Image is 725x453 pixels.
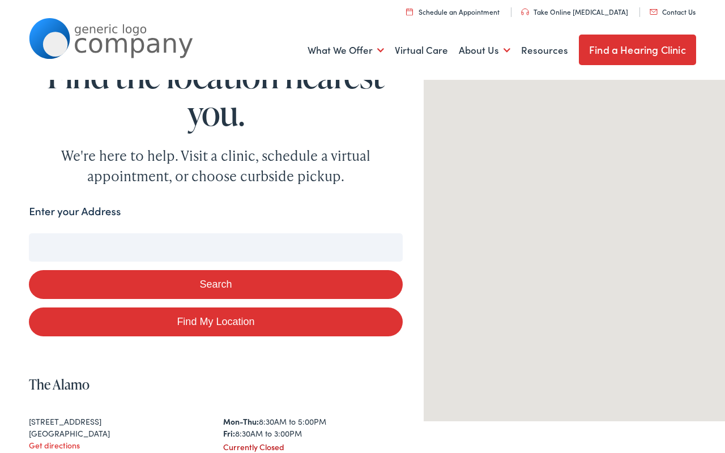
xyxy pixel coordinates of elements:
[223,416,403,439] div: 8:30AM to 5:00PM 8:30AM to 3:00PM
[29,428,208,439] div: [GEOGRAPHIC_DATA]
[29,375,89,394] a: The Alamo
[650,7,696,16] a: Contact Us
[223,416,259,427] strong: Mon-Thu:
[650,9,658,15] img: utility icon
[35,146,397,186] div: We're here to help. Visit a clinic, schedule a virtual appointment, or choose curbside pickup.
[579,35,696,65] a: Find a Hearing Clinic
[406,8,413,15] img: utility icon
[521,8,529,15] img: utility icon
[223,441,403,453] div: Currently Closed
[459,29,510,71] a: About Us
[395,29,448,71] a: Virtual Care
[29,203,121,220] label: Enter your Address
[561,236,588,263] div: The Alamo
[406,7,500,16] a: Schedule an Appointment
[308,29,384,71] a: What We Offer
[29,439,80,451] a: Get directions
[521,7,628,16] a: Take Online [MEDICAL_DATA]
[29,233,402,262] input: Enter your address or zip code
[223,428,235,439] strong: Fri:
[29,57,402,131] h1: Find the location nearest you.
[29,416,208,428] div: [STREET_ADDRESS]
[29,270,402,299] button: Search
[521,29,568,71] a: Resources
[29,307,402,336] a: Find My Location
